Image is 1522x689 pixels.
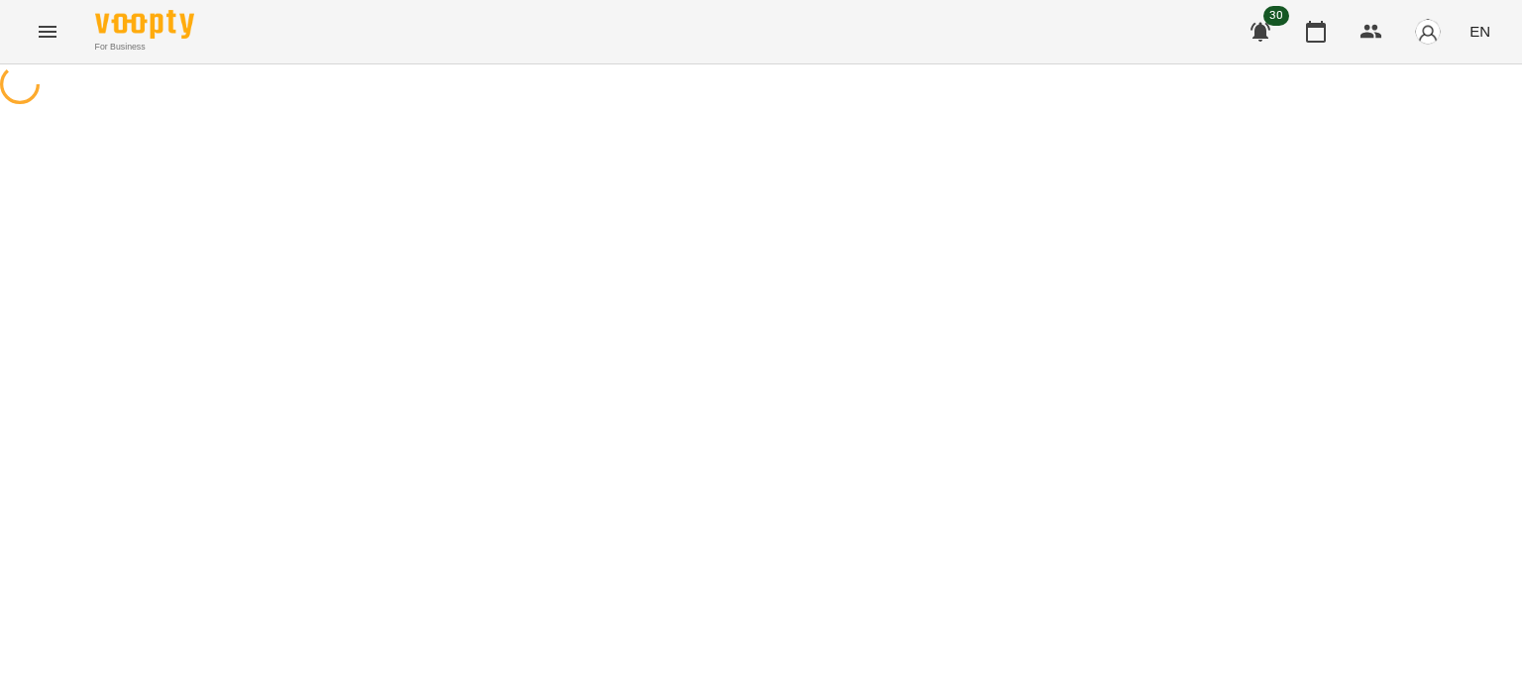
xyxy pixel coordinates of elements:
[1469,21,1490,42] span: EN
[1414,18,1442,46] img: avatar_s.png
[1263,6,1289,26] span: 30
[95,41,194,54] span: For Business
[1462,13,1498,50] button: EN
[95,10,194,39] img: Voopty Logo
[24,8,71,56] button: Menu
